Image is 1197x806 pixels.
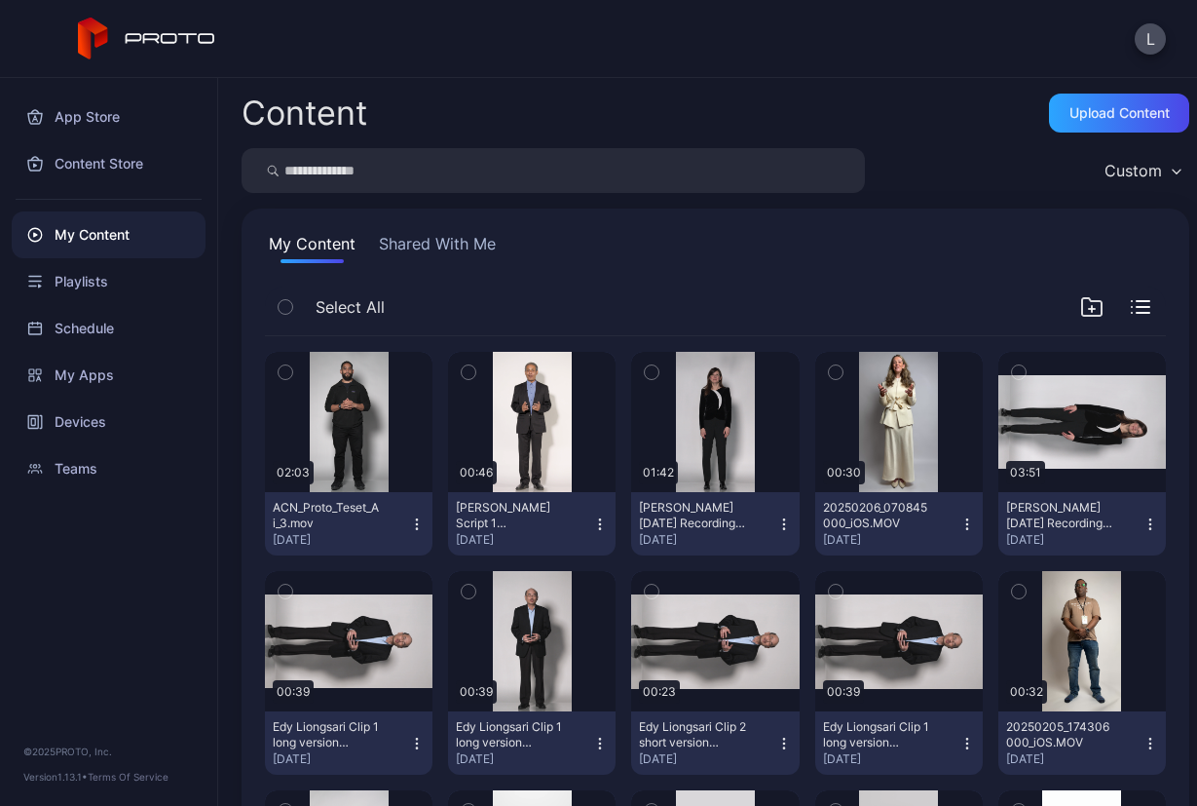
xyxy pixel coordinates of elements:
[12,94,206,140] a: App Store
[639,500,746,531] div: Mary Hamilton Feb 6 Recording Backup Clip NO AI Adam Mary Conversation All 3 questions including ...
[265,492,432,556] button: ACN_Proto_Teset_Ai_3.mov[DATE]
[12,352,206,399] a: My Apps
[316,295,385,319] span: Select All
[88,771,168,783] a: Terms Of Service
[12,305,206,352] a: Schedule
[1049,94,1189,133] button: Upload Content
[12,258,206,305] a: Playlists
[12,140,206,187] a: Content Store
[815,492,983,556] button: 20250206_070845000_iOS.MOV[DATE]
[1006,719,1113,750] div: 20250205_174306000_iOS.MOV
[273,500,380,531] div: ACN_Proto_Teset_Ai_3.mov
[265,232,359,263] button: My Content
[631,711,799,775] button: Edy Liongsari Clip 2 short version sideways.mp4[DATE]
[998,492,1166,556] button: [PERSON_NAME] [DATE] Recording Ad Lib Hands Up for AI Take 3.mp4[DATE]
[12,211,206,258] a: My Content
[823,751,959,767] div: [DATE]
[631,492,799,556] button: [PERSON_NAME] [DATE] Recording Backup Clip NO AI [PERSON_NAME] Conversation All 3 questions inclu...
[448,492,616,556] button: [PERSON_NAME] Script 1 Vertical.mp4[DATE]
[823,500,930,531] div: 20250206_070845000_iOS.MOV
[823,719,930,750] div: Edy Liongsari Clip 1 long version sideways.mp4
[1006,500,1113,531] div: Mary Hamilton Feb 6 Recording Ad Lib Hands Up for AI Take 3.mp4
[639,532,775,548] div: [DATE]
[1006,532,1142,548] div: [DATE]
[448,711,616,775] button: Edy Liongsari Clip 1 long version horizontal.mp4[DATE]
[1006,751,1142,767] div: [DATE]
[815,711,983,775] button: Edy Liongsari Clip 1 long version sideways.mp4[DATE]
[639,751,775,767] div: [DATE]
[273,751,409,767] div: [DATE]
[823,532,959,548] div: [DATE]
[639,719,746,750] div: Edy Liongsari Clip 2 short version sideways.mp4
[1095,148,1189,193] button: Custom
[273,719,380,750] div: Edy Liongsari Clip 1 long version sideways(1).mp4
[1104,161,1162,180] div: Custom
[456,532,592,548] div: [DATE]
[456,719,563,750] div: Edy Liongsari Clip 1 long version horizontal.mp4
[12,445,206,492] a: Teams
[375,232,500,263] button: Shared With Me
[273,532,409,548] div: [DATE]
[456,751,592,767] div: [DATE]
[265,711,432,775] button: Edy Liongsari Clip 1 long version sideways(1).mp4[DATE]
[23,744,194,759] div: © 2025 PROTO, Inc.
[998,711,1166,775] button: 20250205_174306000_iOS.MOV[DATE]
[242,96,367,130] div: Content
[12,399,206,445] a: Devices
[1135,23,1166,55] button: L
[23,771,88,783] span: Version 1.13.1 •
[456,500,563,531] div: Shubhasish Sengupta Script 1 Vertical.mp4
[1069,105,1170,121] div: Upload Content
